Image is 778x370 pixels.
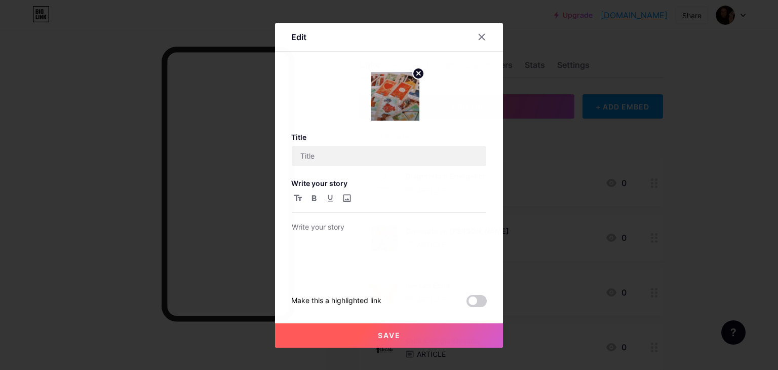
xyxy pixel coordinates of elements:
div: Edit [291,31,306,43]
div: Make this a highlighted link [291,295,381,307]
span: Save [378,331,401,340]
h3: Title [291,133,487,141]
h3: Write your story [291,179,487,188]
input: Title [292,146,486,166]
img: link_thumbnail [371,72,419,121]
button: Save [275,323,503,348]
